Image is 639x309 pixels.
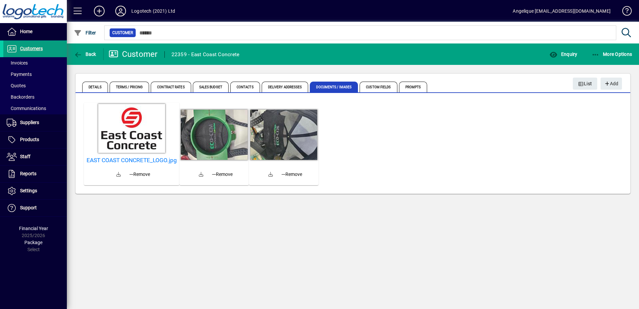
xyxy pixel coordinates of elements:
[3,80,67,91] a: Quotes
[592,51,632,57] span: More Options
[279,168,305,180] button: Remove
[3,200,67,216] a: Support
[171,49,240,60] div: 22359 - East Coast Concrete
[20,188,37,193] span: Settings
[87,157,177,164] a: EAST COAST CONCRETE_LOGO.jpg
[7,83,26,88] span: Quotes
[20,205,37,210] span: Support
[109,49,158,60] div: Customer
[578,78,592,89] span: List
[281,171,302,178] span: Remove
[20,154,30,159] span: Staff
[72,27,98,39] button: Filter
[7,60,28,66] span: Invoices
[617,1,631,23] a: Knowledge Base
[20,46,43,51] span: Customers
[212,171,233,178] span: Remove
[20,137,39,142] span: Products
[399,82,427,92] span: Prompts
[573,78,598,90] button: List
[3,57,67,69] a: Invoices
[3,148,67,165] a: Staff
[3,23,67,40] a: Home
[549,51,577,57] span: Enquiry
[3,114,67,131] a: Suppliers
[89,5,110,17] button: Add
[82,82,108,92] span: Details
[263,167,279,183] a: Download
[604,78,618,89] span: Add
[3,91,67,103] a: Backorders
[131,6,175,16] div: Logotech (2021) Ltd
[20,120,39,125] span: Suppliers
[209,168,235,180] button: Remove
[110,82,149,92] span: Terms / Pricing
[262,82,308,92] span: Delivery Addresses
[67,48,104,60] app-page-header-button: Back
[112,29,133,36] span: Customer
[72,48,98,60] button: Back
[310,82,358,92] span: Documents / Images
[548,48,579,60] button: Enquiry
[3,183,67,199] a: Settings
[111,167,127,183] a: Download
[20,29,32,34] span: Home
[3,131,67,148] a: Products
[513,6,611,16] div: Angelique [EMAIL_ADDRESS][DOMAIN_NAME]
[193,82,229,92] span: Sales Budget
[7,106,46,111] span: Communications
[24,240,42,245] span: Package
[590,48,634,60] button: More Options
[110,5,131,17] button: Profile
[20,171,36,176] span: Reports
[601,78,622,90] button: Add
[7,72,32,77] span: Payments
[230,82,260,92] span: Contacts
[74,51,96,57] span: Back
[19,226,48,231] span: Financial Year
[7,94,34,100] span: Backorders
[74,30,96,35] span: Filter
[3,166,67,182] a: Reports
[129,171,150,178] span: Remove
[360,82,397,92] span: Custom Fields
[127,168,153,180] button: Remove
[151,82,191,92] span: Contract Rates
[193,167,209,183] a: Download
[3,103,67,114] a: Communications
[3,69,67,80] a: Payments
